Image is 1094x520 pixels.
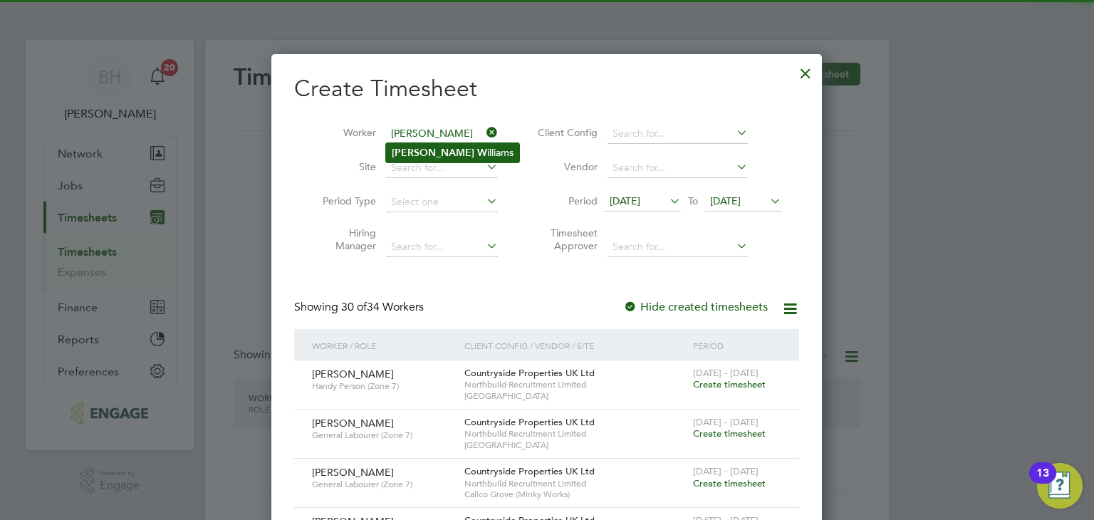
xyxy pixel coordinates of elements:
[312,417,394,430] span: [PERSON_NAME]
[693,477,766,489] span: Create timesheet
[464,440,686,451] span: [GEOGRAPHIC_DATA]
[608,158,748,178] input: Search for...
[464,379,686,390] span: Northbuild Recruitment Limited
[312,479,454,490] span: General Labourer (Zone 7)
[693,416,759,428] span: [DATE] - [DATE]
[294,300,427,315] div: Showing
[294,74,799,104] h2: Create Timesheet
[533,227,598,252] label: Timesheet Approver
[533,160,598,173] label: Vendor
[312,227,376,252] label: Hiring Manager
[392,147,474,159] b: [PERSON_NAME]
[312,466,394,479] span: [PERSON_NAME]
[689,329,785,362] div: Period
[533,194,598,207] label: Period
[312,430,454,441] span: General Labourer (Zone 7)
[464,478,686,489] span: Northbuild Recruitment Limited
[312,380,454,392] span: Handy Person (Zone 7)
[386,237,498,257] input: Search for...
[386,143,519,162] li: illiams
[308,329,461,362] div: Worker / Role
[312,194,376,207] label: Period Type
[610,194,640,207] span: [DATE]
[693,465,759,477] span: [DATE] - [DATE]
[477,147,487,159] b: W
[312,368,394,380] span: [PERSON_NAME]
[461,329,689,362] div: Client Config / Vendor / Site
[693,367,759,379] span: [DATE] - [DATE]
[464,416,595,428] span: Countryside Properties UK Ltd
[341,300,424,314] span: 34 Workers
[693,378,766,390] span: Create timesheet
[312,126,376,139] label: Worker
[1036,473,1049,492] div: 13
[386,124,498,144] input: Search for...
[464,390,686,402] span: [GEOGRAPHIC_DATA]
[386,192,498,212] input: Select one
[464,428,686,440] span: Northbuild Recruitment Limited
[386,158,498,178] input: Search for...
[464,367,595,379] span: Countryside Properties UK Ltd
[684,192,702,210] span: To
[341,300,367,314] span: 30 of
[1037,463,1083,509] button: Open Resource Center, 13 new notifications
[608,124,748,144] input: Search for...
[464,465,595,477] span: Countryside Properties UK Ltd
[623,300,768,314] label: Hide created timesheets
[608,237,748,257] input: Search for...
[312,160,376,173] label: Site
[693,427,766,440] span: Create timesheet
[710,194,741,207] span: [DATE]
[464,489,686,500] span: Calico Grove (Minky Works)
[533,126,598,139] label: Client Config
